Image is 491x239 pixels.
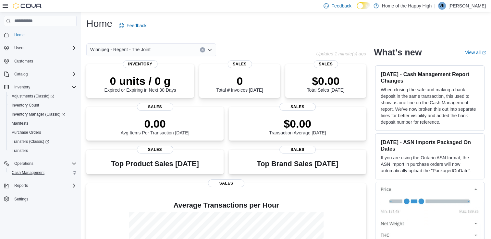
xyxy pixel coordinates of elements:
[121,117,190,130] p: 0.00
[6,137,79,146] a: Transfers (Classic)
[1,181,79,190] button: Reports
[439,2,445,10] span: VK
[381,154,479,174] p: If you are using the Ontario ASN format, the ASN Import in purchase orders will now automatically...
[465,50,486,55] a: View allExternal link
[14,32,25,38] span: Home
[357,2,370,9] input: Dark Mode
[331,3,351,9] span: Feedback
[207,47,212,52] button: Open list of options
[123,60,158,68] span: Inventory
[216,74,263,87] p: 0
[12,112,65,117] span: Inventory Manager (Classic)
[6,146,79,155] button: Transfers
[12,83,77,91] span: Inventory
[6,92,79,101] a: Adjustments (Classic)
[12,182,77,189] span: Reports
[12,103,39,108] span: Inventory Count
[482,51,486,55] svg: External link
[374,47,422,58] h2: What's new
[9,138,77,145] span: Transfers (Classic)
[121,117,190,135] div: Avg Items Per Transaction [DATE]
[227,60,252,68] span: Sales
[9,110,68,118] a: Inventory Manager (Classic)
[257,160,338,168] h3: Top Brand Sales [DATE]
[1,83,79,92] button: Inventory
[12,139,49,144] span: Transfers (Classic)
[12,148,28,153] span: Transfers
[14,59,33,64] span: Customers
[279,146,316,154] span: Sales
[12,121,28,126] span: Manifests
[14,45,24,51] span: Users
[92,201,361,209] h4: Average Transactions per Hour
[381,71,479,84] h3: [DATE] - Cash Management Report Changes
[104,74,176,87] p: 0 units / 0 g
[216,74,263,93] div: Total # Invoices [DATE]
[9,92,77,100] span: Adjustments (Classic)
[269,117,326,135] div: Transaction Average [DATE]
[269,117,326,130] p: $0.00
[448,2,486,10] p: [PERSON_NAME]
[1,30,79,40] button: Home
[14,85,30,90] span: Inventory
[12,31,77,39] span: Home
[1,194,79,203] button: Settings
[137,146,173,154] span: Sales
[208,179,244,187] span: Sales
[316,51,366,56] p: Updated 1 minute(s) ago
[6,128,79,137] button: Purchase Orders
[9,169,47,176] a: Cash Management
[14,72,28,77] span: Catalog
[1,70,79,79] button: Catalog
[4,28,77,221] nav: Complex example
[14,183,28,188] span: Reports
[12,94,54,99] span: Adjustments (Classic)
[127,22,146,29] span: Feedback
[9,147,77,154] span: Transfers
[6,110,79,119] a: Inventory Manager (Classic)
[12,57,36,65] a: Customers
[12,44,27,52] button: Users
[1,43,79,52] button: Users
[12,70,77,78] span: Catalog
[9,169,77,176] span: Cash Management
[9,101,77,109] span: Inventory Count
[313,60,338,68] span: Sales
[9,119,77,127] span: Manifests
[12,170,44,175] span: Cash Management
[9,129,44,136] a: Purchase Orders
[9,92,57,100] a: Adjustments (Classic)
[434,2,436,10] p: |
[13,3,42,9] img: Cova
[14,197,28,202] span: Settings
[200,47,205,52] button: Clear input
[307,74,344,87] p: $0.00
[382,2,432,10] p: Home of the Happy High
[12,31,27,39] a: Home
[12,44,77,52] span: Users
[104,74,176,93] div: Expired or Expiring in Next 30 Days
[9,147,31,154] a: Transfers
[116,19,149,32] a: Feedback
[9,110,77,118] span: Inventory Manager (Classic)
[12,182,31,189] button: Reports
[12,130,41,135] span: Purchase Orders
[12,70,30,78] button: Catalog
[1,56,79,66] button: Customers
[381,139,479,152] h3: [DATE] - ASN Imports Packaged On Dates
[90,46,151,53] span: Winnipeg - Regent - The Joint
[137,103,173,111] span: Sales
[438,2,446,10] div: Vivek Kumar
[279,103,316,111] span: Sales
[12,83,33,91] button: Inventory
[6,119,79,128] button: Manifests
[86,17,112,30] h1: Home
[6,168,79,177] button: Cash Management
[9,101,42,109] a: Inventory Count
[307,74,344,93] div: Total Sales [DATE]
[9,119,31,127] a: Manifests
[14,161,33,166] span: Operations
[1,159,79,168] button: Operations
[12,160,77,167] span: Operations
